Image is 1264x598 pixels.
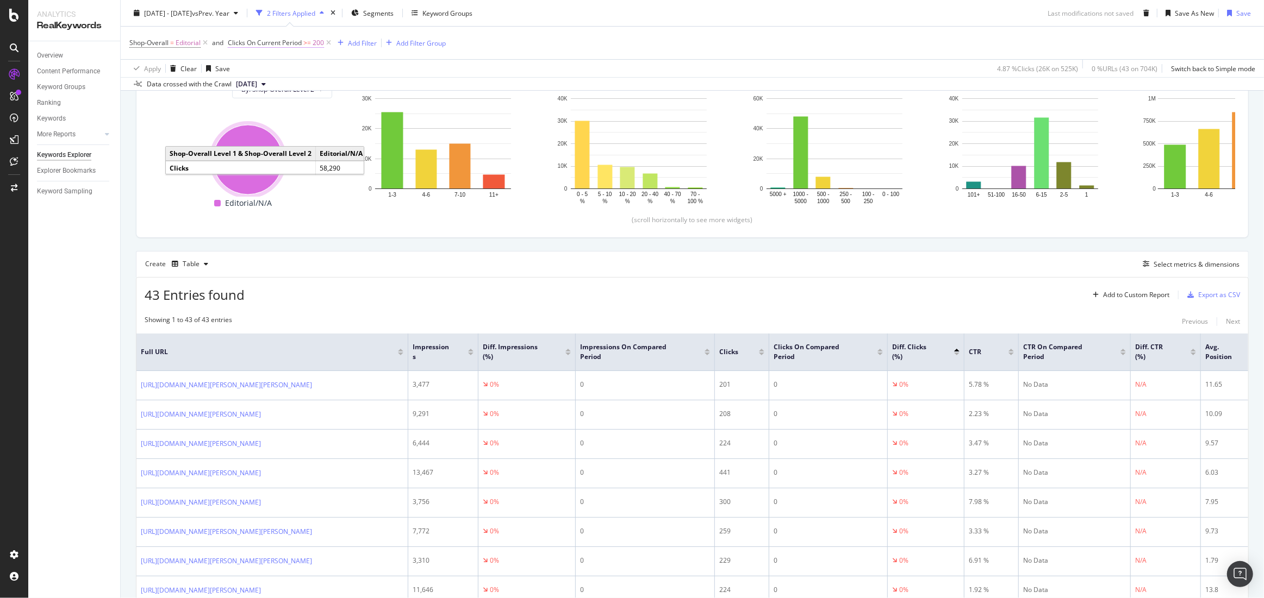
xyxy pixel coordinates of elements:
[490,380,499,389] div: 0%
[382,36,446,49] button: Add Filter Group
[997,64,1078,73] div: 4.87 % Clicks ( 26K on 525K )
[1135,526,1147,536] div: N/A
[145,255,213,273] div: Create
[1138,257,1240,270] button: Select metrics & dimensions
[719,380,764,389] div: 201
[422,8,472,17] div: Keyword Groups
[313,35,324,51] span: 200
[37,66,100,77] div: Content Performance
[554,93,724,206] svg: A chart.
[795,198,807,204] text: 5000
[141,526,312,537] a: [URL][DOMAIN_NAME][PERSON_NAME][PERSON_NAME]
[1023,342,1104,362] span: CTR On Compared Period
[1135,497,1147,507] div: N/A
[1023,556,1126,565] div: No Data
[969,585,1014,595] div: 1.92 %
[899,556,908,565] div: 0%
[167,255,213,273] button: Table
[956,186,959,192] text: 0
[236,79,257,89] span: 2025 Sep. 8th
[413,380,474,389] div: 3,477
[969,556,1014,565] div: 6.91 %
[558,141,568,147] text: 20K
[369,186,372,192] text: 0
[170,38,174,47] span: =
[754,125,763,131] text: 40K
[580,556,710,565] div: 0
[899,438,908,448] div: 0%
[1148,96,1156,102] text: 1M
[988,192,1005,198] text: 51-100
[899,526,908,536] div: 0%
[1175,8,1214,17] div: Save As New
[37,97,113,109] a: Ranking
[1171,192,1179,198] text: 1-3
[862,191,875,197] text: 100 -
[358,93,528,206] svg: A chart.
[1088,286,1169,304] button: Add to Custom Report
[37,81,85,93] div: Keyword Groups
[396,38,446,47] div: Add Filter Group
[37,81,113,93] a: Keyword Groups
[212,38,223,47] div: and
[1135,468,1147,477] div: N/A
[774,526,883,536] div: 0
[362,96,372,102] text: 30K
[969,380,1014,389] div: 5.78 %
[558,118,568,124] text: 30K
[647,198,652,204] text: %
[774,468,883,477] div: 0
[1023,380,1126,389] div: No Data
[719,409,764,419] div: 208
[1023,468,1126,477] div: No Data
[413,497,474,507] div: 3,756
[37,50,63,61] div: Overview
[363,8,394,17] span: Segments
[141,497,261,508] a: [URL][DOMAIN_NAME][PERSON_NAME]
[945,93,1115,206] div: A chart.
[163,119,332,197] div: A chart.
[1143,118,1156,124] text: 750K
[215,64,230,73] div: Save
[37,186,92,197] div: Keyword Sampling
[1023,585,1126,595] div: No Data
[1171,64,1255,73] div: Switch back to Simple mode
[1182,317,1208,326] div: Previous
[793,191,808,197] text: 1000 -
[362,125,372,131] text: 20K
[598,191,612,197] text: 5 - 10
[422,192,431,198] text: 4-6
[899,468,908,477] div: 0%
[719,556,764,565] div: 229
[141,556,312,566] a: [URL][DOMAIN_NAME][PERSON_NAME][PERSON_NAME]
[348,38,377,47] div: Add Filter
[347,4,398,22] button: Segments
[1012,192,1026,198] text: 16-50
[1060,192,1068,198] text: 2-5
[969,438,1014,448] div: 3.47 %
[490,526,499,536] div: 0%
[864,198,873,204] text: 250
[670,198,675,204] text: %
[37,149,91,161] div: Keywords Explorer
[949,163,959,169] text: 10K
[413,556,474,565] div: 3,310
[1182,315,1208,328] button: Previous
[141,585,261,596] a: [URL][DOMAIN_NAME][PERSON_NAME]
[719,585,764,595] div: 224
[144,8,192,17] span: [DATE] - [DATE]
[774,380,883,389] div: 0
[303,38,311,47] span: >=
[1167,60,1255,77] button: Switch back to Simple mode
[754,96,763,102] text: 60K
[580,198,585,204] text: %
[774,585,883,595] div: 0
[228,38,302,47] span: Clicks On Current Period
[558,96,568,102] text: 40K
[1226,315,1240,328] button: Next
[1205,342,1247,362] span: Avg. Position
[892,342,938,362] span: Diff. Clicks (%)
[129,60,161,77] button: Apply
[774,556,883,565] div: 0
